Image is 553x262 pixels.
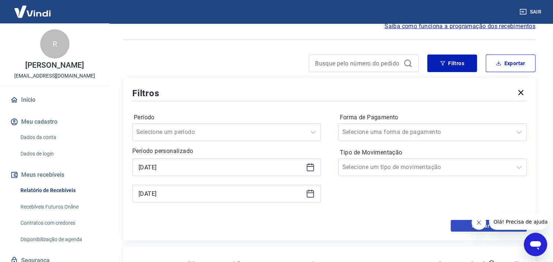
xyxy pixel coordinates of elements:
[9,0,56,23] img: Vindi
[40,29,69,59] div: R
[9,114,101,130] button: Meu cadastro
[486,55,535,72] button: Exportar
[18,232,101,247] a: Disponibilização de agenda
[25,61,84,69] p: [PERSON_NAME]
[139,188,303,199] input: Data final
[385,22,535,31] a: Saiba como funciona a programação dos recebimentos
[315,58,401,69] input: Busque pelo número do pedido
[132,147,321,156] p: Período personalizado
[518,5,544,19] button: Sair
[524,233,547,256] iframe: Botão para abrir a janela de mensagens
[340,148,526,157] label: Tipo de Movimentação
[18,146,101,161] a: Dados de login
[132,87,159,99] h5: Filtros
[139,162,303,173] input: Data inicial
[451,220,527,232] button: Aplicar filtros
[427,55,477,72] button: Filtros
[9,167,101,183] button: Meus recebíveis
[9,92,101,108] a: Início
[4,5,61,11] span: Olá! Precisa de ajuda?
[18,199,101,214] a: Recebíveis Futuros Online
[18,216,101,231] a: Contratos com credores
[18,183,101,198] a: Relatório de Recebíveis
[471,215,486,230] iframe: Fechar mensagem
[18,130,101,145] a: Dados da conta
[14,72,95,80] p: [EMAIL_ADDRESS][DOMAIN_NAME]
[134,113,319,122] label: Período
[340,113,526,122] label: Forma de Pagamento
[489,214,547,230] iframe: Mensagem da empresa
